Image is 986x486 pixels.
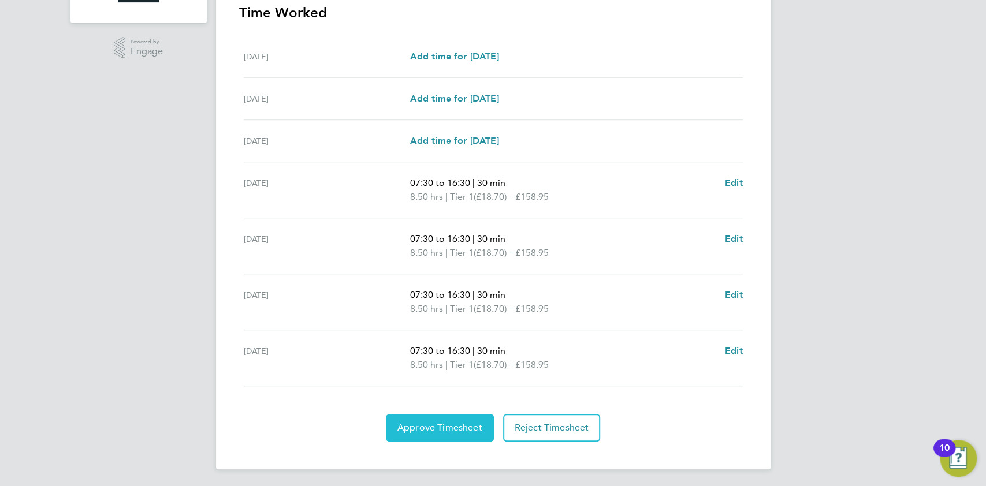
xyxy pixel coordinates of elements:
span: £158.95 [515,191,548,202]
button: Reject Timesheet [503,414,601,442]
span: 07:30 to 16:30 [410,177,470,188]
span: 07:30 to 16:30 [410,345,470,356]
a: Edit [725,288,743,302]
h3: Time Worked [239,3,747,22]
span: Edit [725,345,743,356]
span: | [472,289,474,300]
div: [DATE] [244,232,410,260]
div: [DATE] [244,50,410,63]
span: £158.95 [515,247,548,258]
span: Tier 1 [449,358,473,372]
span: | [445,359,447,370]
div: [DATE] [244,134,410,148]
span: Tier 1 [449,190,473,204]
span: | [445,247,447,258]
a: Edit [725,176,743,190]
span: (£18.70) = [473,303,515,314]
span: 8.50 hrs [410,359,442,370]
span: 07:30 to 16:30 [410,289,470,300]
span: 8.50 hrs [410,303,442,314]
span: Add time for [DATE] [410,135,498,146]
span: Powered by [131,37,163,47]
button: Approve Timesheet [386,414,494,442]
span: 8.50 hrs [410,247,442,258]
a: Powered byEngage [114,37,163,59]
span: Edit [725,289,743,300]
div: [DATE] [244,92,410,106]
span: Edit [725,177,743,188]
div: 10 [939,448,950,463]
span: (£18.70) = [473,247,515,258]
span: Add time for [DATE] [410,93,498,104]
span: (£18.70) = [473,359,515,370]
span: Tier 1 [449,246,473,260]
span: £158.95 [515,359,548,370]
button: Open Resource Center, 10 new notifications [940,440,977,477]
a: Edit [725,344,743,358]
span: | [445,303,447,314]
a: Add time for [DATE] [410,92,498,106]
div: [DATE] [244,288,410,316]
span: Engage [131,47,163,57]
span: 30 min [477,345,505,356]
span: Approve Timesheet [397,422,482,433]
div: [DATE] [244,344,410,372]
span: | [472,345,474,356]
a: Edit [725,232,743,246]
div: [DATE] [244,176,410,204]
span: £158.95 [515,303,548,314]
span: Tier 1 [449,302,473,316]
a: Add time for [DATE] [410,50,498,63]
a: Add time for [DATE] [410,134,498,148]
span: Reject Timesheet [515,422,589,433]
span: Add time for [DATE] [410,51,498,62]
span: | [472,177,474,188]
span: (£18.70) = [473,191,515,202]
span: | [445,191,447,202]
span: 07:30 to 16:30 [410,233,470,244]
span: | [472,233,474,244]
span: 30 min [477,177,505,188]
span: 30 min [477,289,505,300]
span: 8.50 hrs [410,191,442,202]
span: Edit [725,233,743,244]
span: 30 min [477,233,505,244]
